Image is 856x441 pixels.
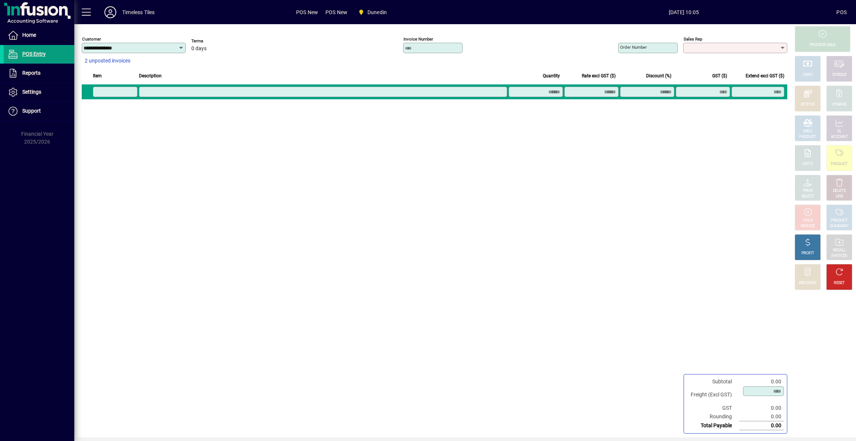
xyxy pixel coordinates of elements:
[834,280,845,286] div: RESET
[801,194,814,199] div: SELECT
[687,421,739,430] td: Total Payable
[833,248,846,253] div: RECALL
[831,253,847,259] div: INVOICES
[22,51,46,57] span: POS Entry
[803,129,812,134] div: MISC
[4,83,74,102] a: Settings
[831,134,848,140] div: ACCOUNT
[403,36,433,42] mat-label: Invoice number
[367,6,387,18] span: Dunedin
[139,72,162,80] span: Description
[803,72,813,78] div: CASH
[801,223,814,229] div: INVOICE
[296,6,318,18] span: POS New
[712,72,727,80] span: GST ($)
[646,72,671,80] span: Discount (%)
[582,72,616,80] span: Rate excl GST ($)
[739,377,784,386] td: 0.00
[687,404,739,412] td: GST
[4,102,74,120] a: Support
[191,46,207,52] span: 0 days
[739,412,784,421] td: 0.00
[22,108,41,114] span: Support
[801,251,814,256] div: PROFIT
[746,72,784,80] span: Extend excl GST ($)
[687,377,739,386] td: Subtotal
[191,39,236,44] span: Terms
[93,72,102,80] span: Item
[687,412,739,421] td: Rounding
[830,223,849,229] div: SUMMARY
[684,36,702,42] mat-label: Sales rep
[832,72,846,78] div: CHEQUE
[739,404,784,412] td: 0.00
[122,6,155,18] div: Timeless Tiles
[22,32,36,38] span: Home
[543,72,560,80] span: Quantity
[325,6,347,18] span: POS New
[810,42,836,48] div: PROCESS SALE
[4,64,74,83] a: Reports
[803,188,813,194] div: PRICE
[82,54,133,68] button: 2 unposted invoices
[739,421,784,430] td: 0.00
[620,45,647,50] mat-label: Order number
[801,102,815,107] div: EFTPOS
[837,129,842,134] div: GL
[799,280,817,286] div: DISCOUNT
[803,218,813,223] div: HOLD
[832,102,847,107] div: CHARGE
[799,134,816,140] div: PRODUCT
[355,6,390,19] span: Dunedin
[22,89,41,95] span: Settings
[85,57,130,65] span: 2 unposted invoices
[833,188,846,194] div: DELETE
[687,386,739,404] td: Freight (Excl GST)
[22,70,40,76] span: Reports
[531,6,837,18] span: [DATE] 10:05
[831,218,847,223] div: PRODUCT
[836,6,847,18] div: POS
[836,194,843,199] div: LINE
[831,161,847,167] div: PRODUCT
[98,6,122,19] button: Profile
[4,26,74,45] a: Home
[803,161,813,167] div: NOTE
[82,36,101,42] mat-label: Customer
